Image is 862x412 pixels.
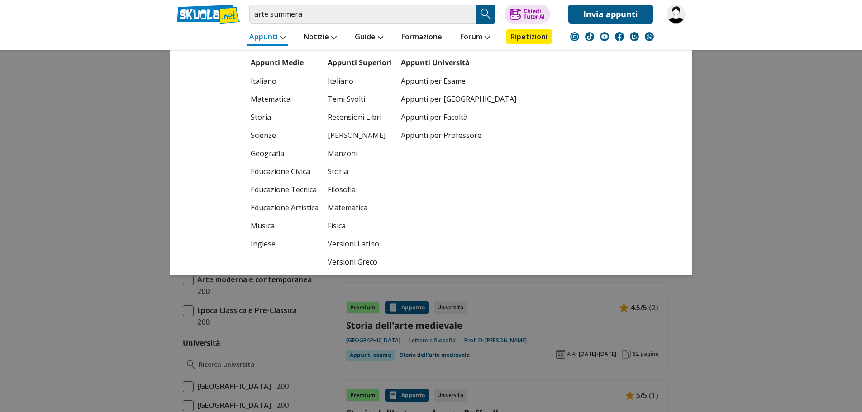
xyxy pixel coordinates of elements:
a: Italiano [251,72,319,90]
a: Notizie [301,29,339,46]
a: Temi Svolti [328,90,392,108]
img: instagram [570,32,579,41]
a: Versioni Greco [328,253,392,271]
a: Forum [458,29,492,46]
img: Cerca appunti, riassunti o versioni [479,7,493,21]
a: Appunti Università [401,57,470,67]
a: Appunti Medie [251,57,304,67]
img: youtube [600,32,609,41]
a: Invia appunti [568,5,653,24]
a: Appunti per Facoltà [401,108,516,126]
a: Filosofia [328,180,392,199]
button: Search Button [476,5,495,24]
a: Recensioni Libri [328,108,392,126]
a: Appunti per Esame [401,72,516,90]
div: Chiedi Tutor AI [524,9,545,19]
a: Manzoni [328,144,392,162]
a: Matematica [328,199,392,217]
img: nechita84 [667,5,686,24]
a: Appunti [247,29,288,46]
img: tiktok [585,32,594,41]
a: Formazione [399,29,444,46]
input: Cerca appunti, riassunti o versioni [249,5,476,24]
img: WhatsApp [645,32,654,41]
img: twitch [630,32,639,41]
a: Ripetizioni [506,29,552,44]
a: Fisica [328,217,392,235]
a: Scienze [251,126,319,144]
a: Appunti Superiori [328,57,392,67]
a: Geografia [251,144,319,162]
a: Appunti per [GEOGRAPHIC_DATA] [401,90,516,108]
a: Educazione Artistica [251,199,319,217]
a: Musica [251,217,319,235]
a: [PERSON_NAME] [328,126,392,144]
a: Appunti per Professore [401,126,516,144]
a: Matematica [251,90,319,108]
button: ChiediTutor AI [505,5,550,24]
a: Storia [251,108,319,126]
a: Educazione Tecnica [251,180,319,199]
img: facebook [615,32,624,41]
a: Italiano [328,72,392,90]
a: Educazione Civica [251,162,319,180]
a: Guide [352,29,386,46]
a: Storia [328,162,392,180]
a: Versioni Latino [328,235,392,253]
a: Inglese [251,235,319,253]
